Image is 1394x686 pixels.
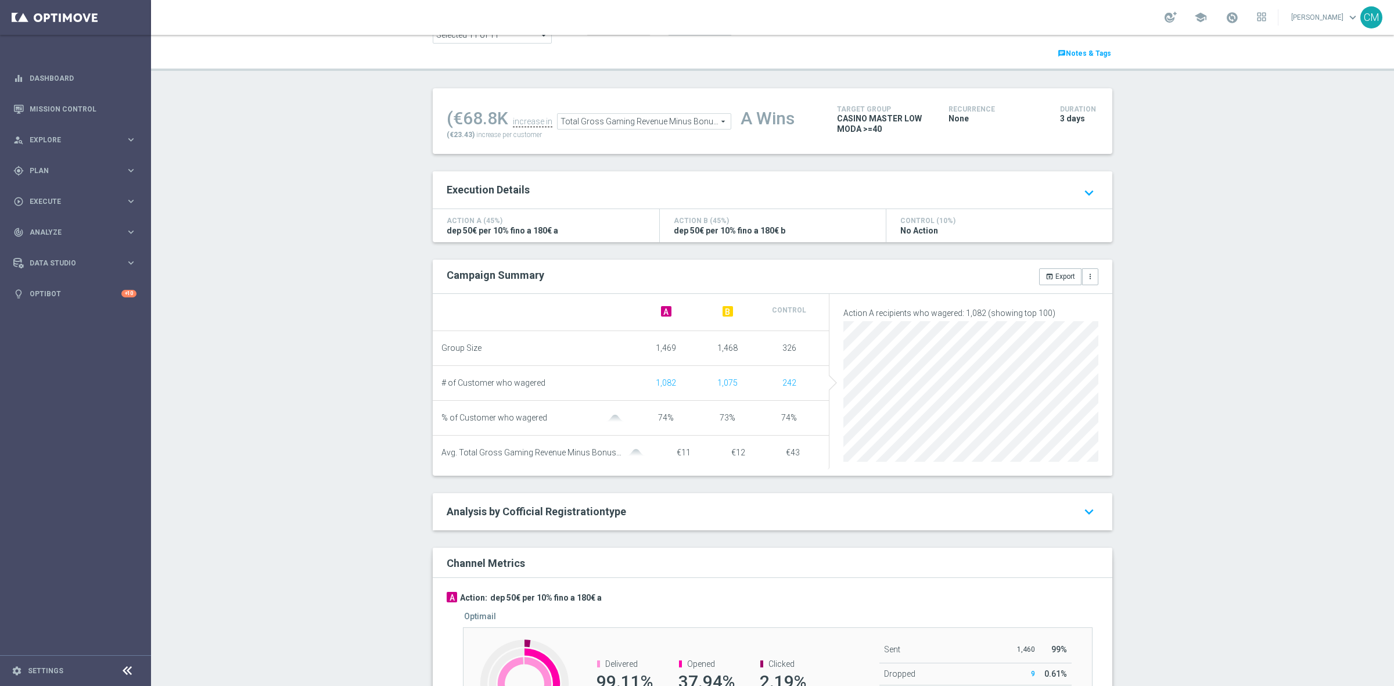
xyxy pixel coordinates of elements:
span: increase per customer [476,131,542,139]
span: Plan [30,167,125,174]
div: Dashboard [13,63,136,94]
span: % of Customer who wagered [441,413,547,423]
p: 1,460 [1012,645,1035,654]
span: school [1194,11,1207,24]
span: Sent [884,645,900,654]
h4: Target Group [837,105,931,113]
span: 3 days [1060,113,1085,124]
span: €43 [786,448,800,457]
i: play_circle_outline [13,196,24,207]
i: keyboard_arrow_down [1080,501,1098,522]
span: CASINO MASTER LOW MODA >=40 [837,113,931,134]
i: track_changes [13,227,24,238]
span: Show unique customers [782,378,796,387]
a: Settings [28,667,63,674]
div: track_changes Analyze keyboard_arrow_right [13,228,137,237]
span: 326 [782,343,796,353]
span: 99% [1051,645,1067,654]
i: keyboard_arrow_right [125,227,136,238]
i: gps_fixed [13,166,24,176]
div: Data Studio [13,258,125,268]
div: Explore [13,135,125,145]
div: Optibot [13,278,136,309]
span: €11 [677,448,691,457]
button: equalizer Dashboard [13,74,137,83]
button: Mission Control [13,105,137,114]
i: more_vert [1086,272,1094,281]
h4: Control (10%) [900,217,1099,225]
h2: Channel Metrics [447,557,525,569]
a: Optibot [30,278,121,309]
i: equalizer [13,73,24,84]
i: keyboard_arrow_right [125,196,136,207]
i: lightbulb [13,289,24,299]
span: Analyze [30,229,125,236]
button: more_vert [1082,268,1098,285]
span: (€23.43) [447,131,475,139]
button: Data Studio keyboard_arrow_right [13,258,137,268]
button: person_search Explore keyboard_arrow_right [13,135,137,145]
span: No Action [900,225,938,236]
div: Mission Control [13,94,136,124]
div: CM [1360,6,1382,28]
h4: Action A (45%) [447,217,645,225]
span: Data Studio [30,260,125,267]
a: Analysis by Cofficial Registrationtype keyboard_arrow_down [447,505,1098,519]
div: increase in [513,117,552,127]
img: gaussianGrey.svg [603,415,627,422]
div: Analyze [13,227,125,238]
span: Explore [30,137,125,143]
span: B [723,306,733,317]
h5: Optimail [464,612,496,621]
span: Execution Details [447,184,530,196]
i: keyboard_arrow_down [1080,183,1098,203]
span: Total Gross Gaming Revenue Minus Bonus Wagared [558,114,731,129]
span: dep 50€ per 10% fino a 180€ a [447,225,558,236]
div: A Wins [741,108,795,129]
span: Delivered [605,659,638,669]
i: keyboard_arrow_right [125,165,136,176]
button: open_in_browser Export [1039,268,1082,285]
button: gps_fixed Plan keyboard_arrow_right [13,166,137,175]
i: open_in_browser [1045,272,1054,281]
span: 1,468 [717,343,738,353]
i: settings [12,666,22,676]
span: 74% [658,413,674,422]
span: Avg. Total Gross Gaming Revenue Minus Bonus Wagared [441,448,624,458]
div: Execute [13,196,125,207]
h4: Duration [1060,105,1098,113]
i: keyboard_arrow_right [125,257,136,268]
img: gaussianGrey.svg [624,449,648,457]
a: chatNotes & Tags [1057,47,1112,60]
span: Execute [30,198,125,205]
span: Group Size [441,343,482,353]
i: person_search [13,135,24,145]
a: [PERSON_NAME]keyboard_arrow_down [1290,9,1360,26]
p: Action A recipients who wagered: 1,082 (showing top 100) [843,308,1099,318]
span: 74% [781,413,797,422]
span: # of Customer who wagered [441,378,545,388]
i: chat [1058,49,1066,58]
span: 0.61% [1044,669,1067,678]
button: play_circle_outline Execute keyboard_arrow_right [13,197,137,206]
span: Opened [687,659,715,669]
i: keyboard_arrow_right [125,134,136,145]
span: keyboard_arrow_down [1346,11,1359,24]
span: 1,469 [656,343,676,353]
span: Clicked [768,659,795,669]
span: 73% [720,413,735,422]
h3: dep 50€ per 10% fino a 180€ a [490,592,602,603]
span: Show unique customers [717,378,738,387]
div: Plan [13,166,125,176]
h4: Recurrence [949,105,1043,113]
div: (€68.8K [447,108,508,129]
span: Control [772,306,806,314]
a: Mission Control [30,94,136,124]
span: Analysis by Cofficial Registrationtype [447,505,626,518]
